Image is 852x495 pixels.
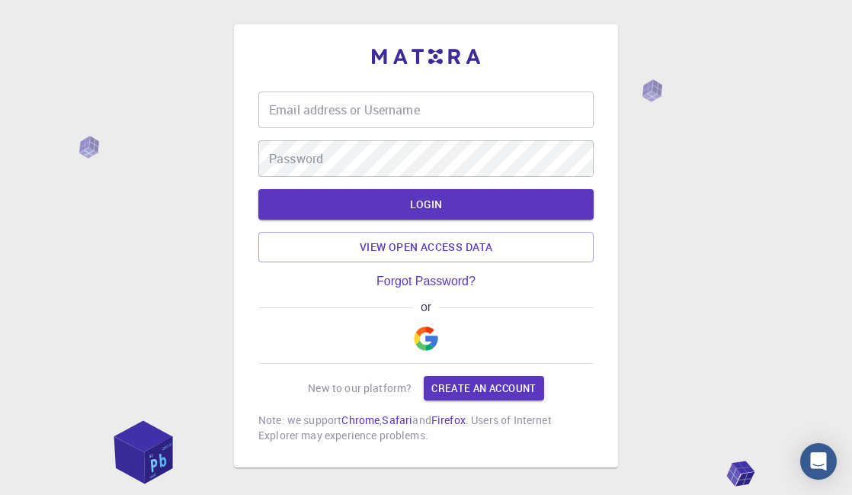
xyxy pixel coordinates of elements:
[308,381,412,396] p: New to our platform?
[414,326,438,351] img: Google
[258,189,594,220] button: LOGIN
[382,413,412,427] a: Safari
[341,413,380,427] a: Chrome
[413,301,438,314] span: or
[431,413,466,427] a: Firefox
[424,376,543,400] a: Create an account
[258,413,594,443] p: Note: we support , and . Users of Internet Explorer may experience problems.
[258,232,594,262] a: View open access data
[800,443,837,480] div: Open Intercom Messenger
[376,275,476,288] a: Forgot Password?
